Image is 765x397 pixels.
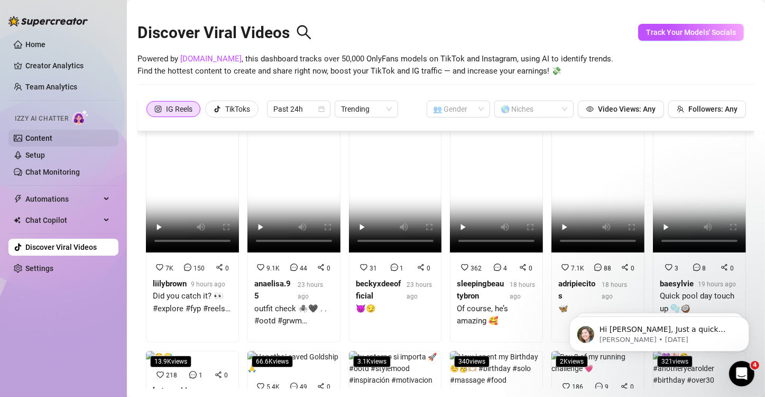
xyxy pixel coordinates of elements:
a: 122.8Kviews7K1500liilybrown9 hours agoDid you catch it? 👀 #explore #fyp #reels #usa #foryou #blonde [146,87,239,342]
span: eye [586,105,594,113]
span: 7K [165,265,173,272]
span: 4 [503,265,507,272]
span: message [494,264,501,271]
span: 18 hours ago [510,281,535,300]
span: Chat Copilot [25,212,100,229]
span: 7.1K [571,265,584,272]
span: message [189,371,197,378]
span: 218 [166,372,177,379]
span: heart [360,264,367,271]
strong: adripiecitos [558,279,595,301]
span: 362 [471,265,482,272]
a: Settings [25,264,53,273]
a: [DOMAIN_NAME] [180,54,242,64]
span: message [290,383,298,390]
div: 😈😏 [356,303,435,315]
a: 64.3Kviews7.1K880adripiecitos18 hours ago🦋 [551,87,644,342]
span: Izzy AI Chatter [15,114,68,124]
span: share-alt [317,383,325,390]
span: 18 hours ago [602,281,627,300]
span: share-alt [519,264,527,271]
span: thunderbolt [14,195,22,203]
span: heart [156,371,164,378]
span: instagram [154,105,162,113]
span: heart [561,264,569,271]
span: 0 [427,265,430,272]
span: 186 [572,383,583,391]
img: logo-BBDzfeDw.svg [8,16,88,26]
span: 23 hours ago [298,281,323,300]
span: 9.1K [266,265,280,272]
div: Of course, he’s amazing 🥰 [457,303,536,328]
a: Content [25,134,52,142]
div: Quick pool day touch up 🫧🥥 [660,290,739,315]
span: 13.9K views [150,356,191,367]
span: share-alt [621,383,628,390]
button: Video Views: Any [578,101,664,118]
strong: beckyxdeeofficial [356,279,401,301]
a: Chat Monitoring [25,168,80,176]
a: Setup [25,151,45,159]
img: Chat Copilot [14,216,21,224]
div: Did you catch it? 👀 #explore #fyp #reels #usa #foryou #blonde [153,290,232,315]
span: 88 [604,265,611,272]
span: Past 24h [273,101,324,117]
button: Track Your Models' Socials [638,24,744,41]
span: calendar [318,106,325,112]
div: IG Reels [166,101,192,117]
span: 150 [193,265,205,272]
a: Discover Viral Videos [25,243,97,251]
span: 66.6K views [252,356,293,367]
span: 0 [730,265,734,272]
span: 31 [370,265,377,272]
span: Video Views: Any [598,105,656,113]
span: tik-tok [214,105,221,113]
span: heart [257,264,264,271]
a: Home [25,40,45,49]
button: Followers: Any [668,101,746,118]
img: 😳😅 [146,351,172,363]
span: message [391,264,398,271]
a: 13.7Kviews36240sleepingbeautybron18 hours agoOf course, he’s amazing 🥰 [450,87,543,342]
strong: baesylvie [660,279,694,288]
strong: sleepingbeautybron [457,279,504,301]
span: Track Your Models' Socials [646,28,736,37]
img: AI Chatter [72,110,89,125]
span: heart [461,264,468,271]
span: share-alt [621,264,629,271]
span: share-alt [215,371,222,378]
span: message [693,264,701,271]
span: share-alt [417,264,425,271]
span: message [290,264,298,271]
a: Creator Analytics [25,57,110,74]
span: share-alt [216,264,223,271]
span: share-alt [317,264,325,271]
span: 23 hours ago [407,281,432,300]
img: tu entorno si importa 🚀 #ootd #stylemood #inspiración #motivacion [349,351,442,386]
span: 0 [225,265,229,272]
span: heart [257,383,264,390]
span: 9 hours ago [191,281,225,288]
span: 0 [224,372,228,379]
span: Automations [25,191,100,207]
span: 8 [703,265,706,272]
span: heart [563,383,570,390]
a: Team Analytics [25,83,77,91]
span: search [296,24,312,40]
iframe: Intercom live chat [729,361,754,386]
span: message [595,383,603,390]
span: 3 [675,265,678,272]
iframe: Intercom notifications message [554,294,765,368]
a: 5.8Kviews380baesylvie19 hours agoQuick pool day touch up 🫧🥥 [653,87,746,342]
span: 340 views [454,356,490,367]
span: Trending [341,101,392,117]
span: 0 [327,383,330,391]
h2: Discover Viral Videos [137,23,312,43]
strong: anaelisa.95 [254,279,291,301]
span: 19 hours ago [698,281,736,288]
a: 613views3110beckyxdeeofficial23 hours ago😈😏 [349,87,442,342]
span: Followers: Any [688,105,738,113]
